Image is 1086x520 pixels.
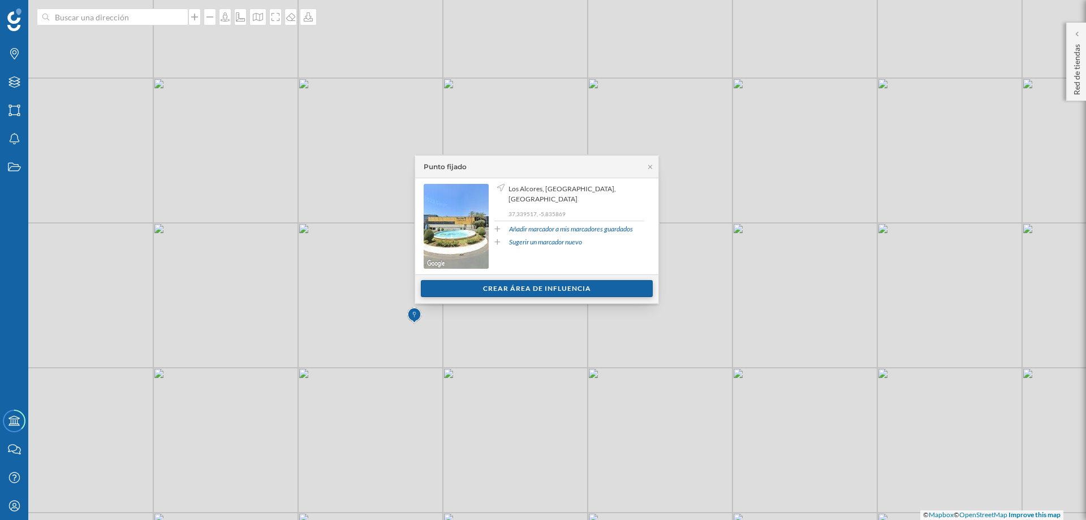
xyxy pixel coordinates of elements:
[7,8,21,31] img: Geoblink Logo
[929,510,954,519] a: Mapbox
[1071,40,1083,95] p: Red de tiendas
[508,210,644,218] p: 37,339517, -5,835869
[920,510,1063,520] div: © ©
[509,237,582,247] a: Sugerir un marcador nuevo
[959,510,1007,519] a: OpenStreetMap
[407,304,421,327] img: Marker
[1009,510,1061,519] a: Improve this map
[23,8,63,18] span: Soporte
[424,184,489,269] img: streetview
[424,162,467,172] div: Punto fijado
[508,184,641,204] span: Los Alcores, [GEOGRAPHIC_DATA], [GEOGRAPHIC_DATA]
[509,224,633,234] a: Añadir marcador a mis marcadores guardados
